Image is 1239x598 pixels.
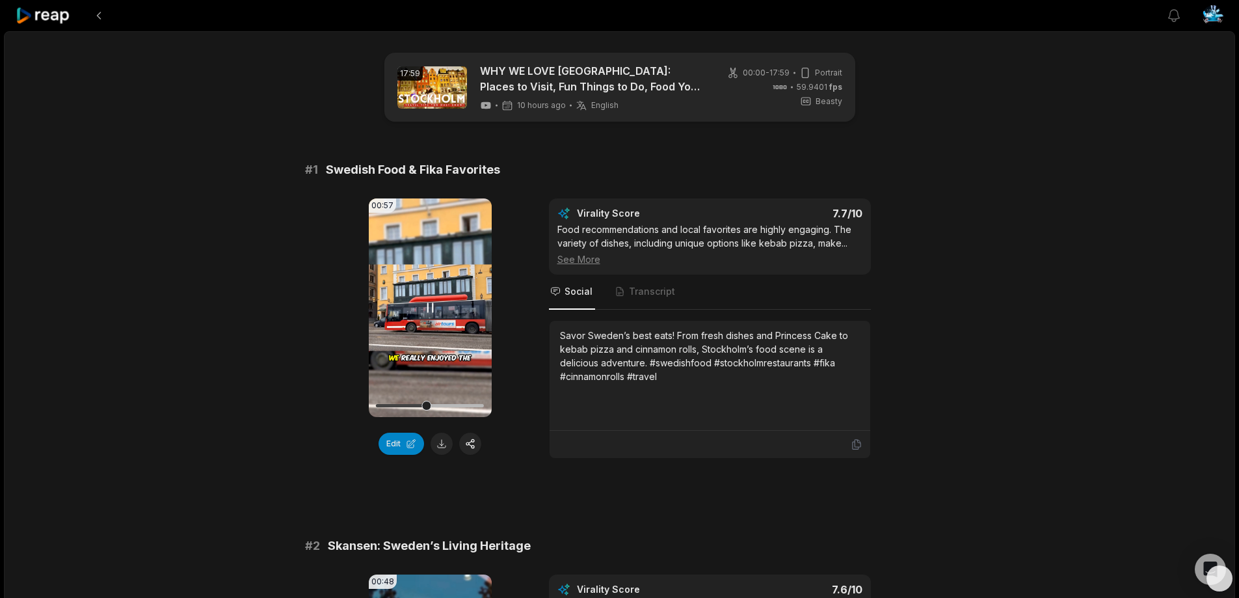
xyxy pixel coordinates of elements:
span: Skansen: Sweden’s Living Heritage [328,537,531,555]
span: Beasty [816,96,842,107]
div: 7.7 /10 [723,207,862,220]
button: Edit [379,433,424,455]
div: Open Intercom Messenger [1195,554,1226,585]
span: English [591,100,619,111]
span: Swedish Food & Fika Favorites [326,161,500,179]
div: 7.6 /10 [723,583,862,596]
div: Virality Score [577,583,717,596]
span: # 2 [305,537,320,555]
span: fps [829,82,842,92]
div: Virality Score [577,207,717,220]
video: Your browser does not support mp4 format. [369,198,492,417]
a: WHY WE LOVE [GEOGRAPHIC_DATA]: Places to Visit, Fun Things to Do, Food You Must Try and Travel Ti... [480,63,704,94]
span: 59.9401 [797,81,842,93]
span: Portrait [815,67,842,79]
span: # 1 [305,161,318,179]
div: See More [557,252,862,266]
div: Savor Sweden’s best eats! From fresh dishes and Princess Cake to kebab pizza and cinnamon rolls, ... [560,329,860,383]
div: Food recommendations and local favorites are highly engaging. The variety of dishes, including un... [557,223,862,266]
span: Transcript [629,285,675,298]
span: 00:00 - 17:59 [743,67,790,79]
span: Social [565,285,593,298]
span: 10 hours ago [517,100,566,111]
nav: Tabs [549,275,871,310]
